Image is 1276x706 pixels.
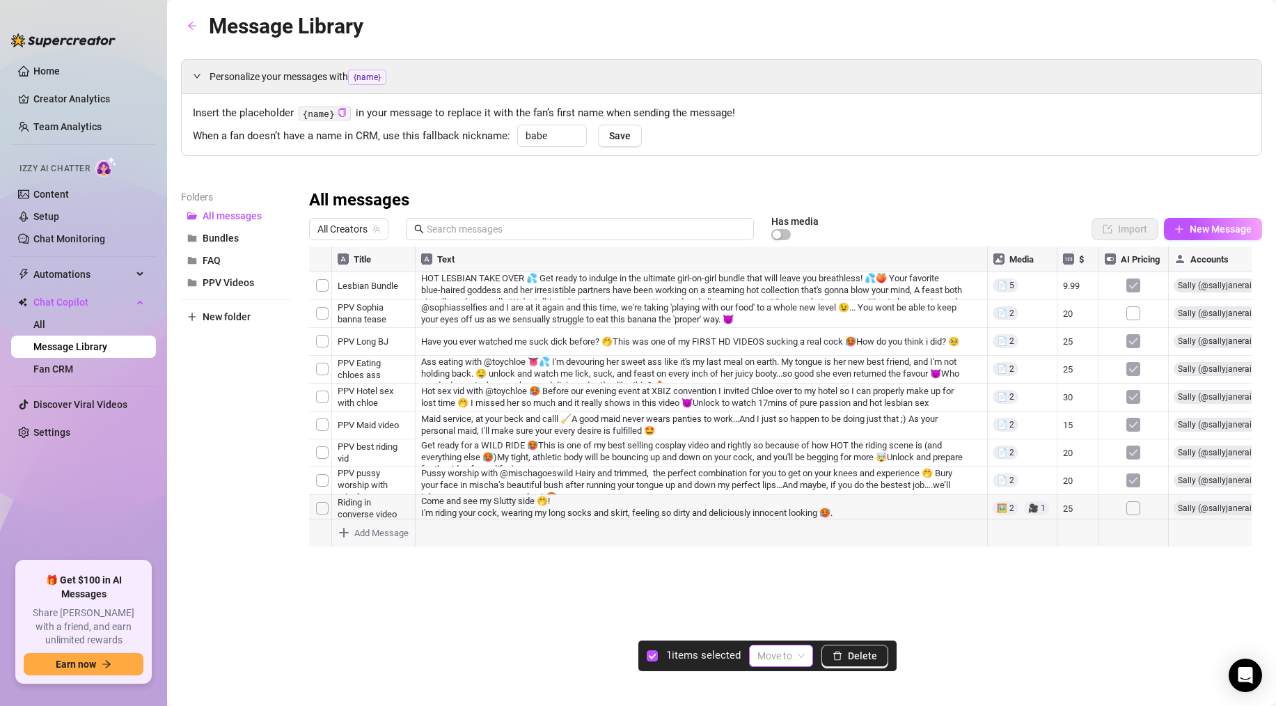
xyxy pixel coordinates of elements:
a: Content [33,189,69,200]
button: Import [1092,218,1158,240]
img: Chat Copilot [18,297,27,307]
article: Folders [181,189,292,205]
span: search [414,224,424,234]
button: Save [598,125,642,147]
span: PPV Videos [203,277,254,288]
a: All [33,319,45,330]
span: folder [187,278,197,288]
span: All messages [203,210,262,221]
article: 1 items selected [666,648,741,664]
span: New Message [1190,223,1252,235]
a: Fan CRM [33,363,73,375]
a: Home [33,65,60,77]
button: All messages [181,205,292,227]
input: Search messages [427,221,746,237]
span: Bundles [203,233,239,244]
div: Personalize your messages with{name} [182,60,1261,93]
span: New folder [203,311,251,322]
span: folder-open [187,211,197,221]
button: Bundles [181,227,292,249]
span: All Creators [317,219,380,240]
button: New folder [181,306,292,328]
span: copy [338,108,347,117]
span: FAQ [203,255,221,266]
span: thunderbolt [18,269,29,280]
a: Setup [33,211,59,222]
span: expanded [193,72,201,80]
span: plus [187,312,197,322]
span: {name} [348,70,386,85]
h3: All messages [309,189,409,212]
span: Earn now [56,659,96,670]
button: Click to Copy [338,108,347,118]
span: folder [187,256,197,265]
a: Settings [33,427,70,438]
article: Message Library [209,10,363,42]
article: Has media [771,217,819,226]
span: folder [187,233,197,243]
a: Chat Monitoring [33,233,105,244]
code: {name} [299,107,351,121]
button: New Message [1164,218,1262,240]
span: 🎁 Get $100 in AI Messages [24,574,143,601]
div: Open Intercom Messenger [1229,659,1262,692]
a: Message Library [33,341,107,352]
span: plus [1174,224,1184,234]
button: Earn nowarrow-right [24,653,143,675]
a: Discover Viral Videos [33,399,127,410]
img: logo-BBDzfeDw.svg [11,33,116,47]
span: Chat Copilot [33,291,132,313]
span: arrow-right [102,659,111,669]
span: team [372,225,381,233]
a: Creator Analytics [33,88,145,110]
span: arrow-left [187,21,197,31]
span: Izzy AI Chatter [19,162,90,175]
span: Share [PERSON_NAME] with a friend, and earn unlimited rewards [24,606,143,648]
button: Delete [821,645,888,667]
button: FAQ [181,249,292,272]
span: Personalize your messages with [210,69,1250,85]
span: Save [609,130,631,141]
span: When a fan doesn’t have a name in CRM, use this fallback nickname: [193,128,510,145]
button: PPV Videos [181,272,292,294]
a: Team Analytics [33,121,102,132]
img: AI Chatter [95,157,117,177]
span: Delete [848,650,877,661]
span: Insert the placeholder in your message to replace it with the fan’s first name when sending the m... [193,105,1250,122]
span: delete [833,651,842,661]
span: Automations [33,263,132,285]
